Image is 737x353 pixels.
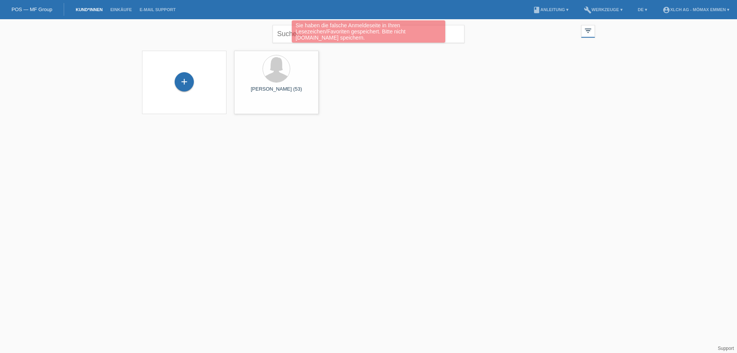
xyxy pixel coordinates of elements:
[136,7,180,12] a: E-Mail Support
[580,7,626,12] a: buildWerkzeuge ▾
[106,7,136,12] a: Einkäufe
[584,6,592,14] i: build
[634,7,651,12] a: DE ▾
[663,6,670,14] i: account_circle
[718,346,734,351] a: Support
[533,6,540,14] i: book
[72,7,106,12] a: Kund*innen
[240,86,312,98] div: [PERSON_NAME] (53)
[175,75,193,88] div: Kund*in hinzufügen
[12,7,52,12] a: POS — MF Group
[659,7,733,12] a: account_circleXLCH AG - Mömax Emmen ▾
[292,20,445,43] div: Sie haben die falsche Anmeldeseite in Ihren Lesezeichen/Favoriten gespeichert. Bitte nicht [DOMAI...
[529,7,572,12] a: bookAnleitung ▾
